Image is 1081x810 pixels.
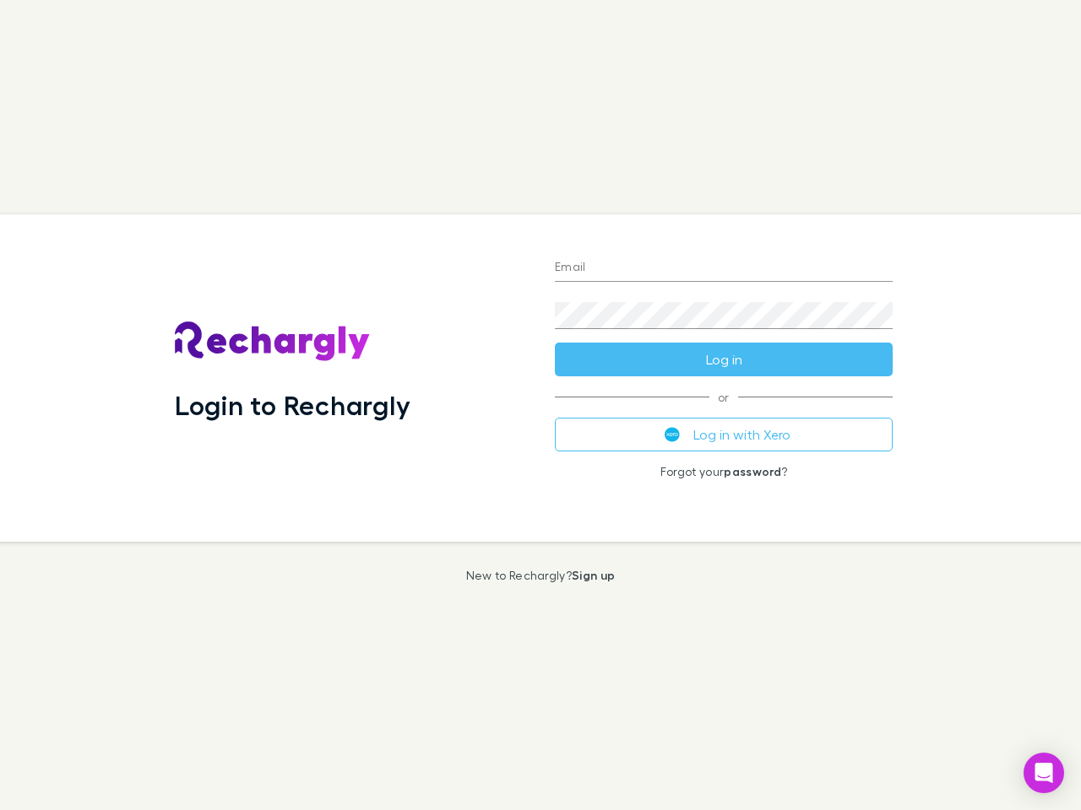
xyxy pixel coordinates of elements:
span: or [555,397,893,397]
img: Rechargly's Logo [175,321,371,362]
img: Xero's logo [665,427,680,442]
button: Log in with Xero [555,418,893,451]
p: New to Rechargly? [466,569,616,582]
a: Sign up [572,568,615,582]
button: Log in [555,343,893,376]
div: Open Intercom Messenger [1024,753,1064,793]
p: Forgot your ? [555,465,893,478]
a: password [724,464,781,478]
h1: Login to Rechargly [175,389,410,421]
